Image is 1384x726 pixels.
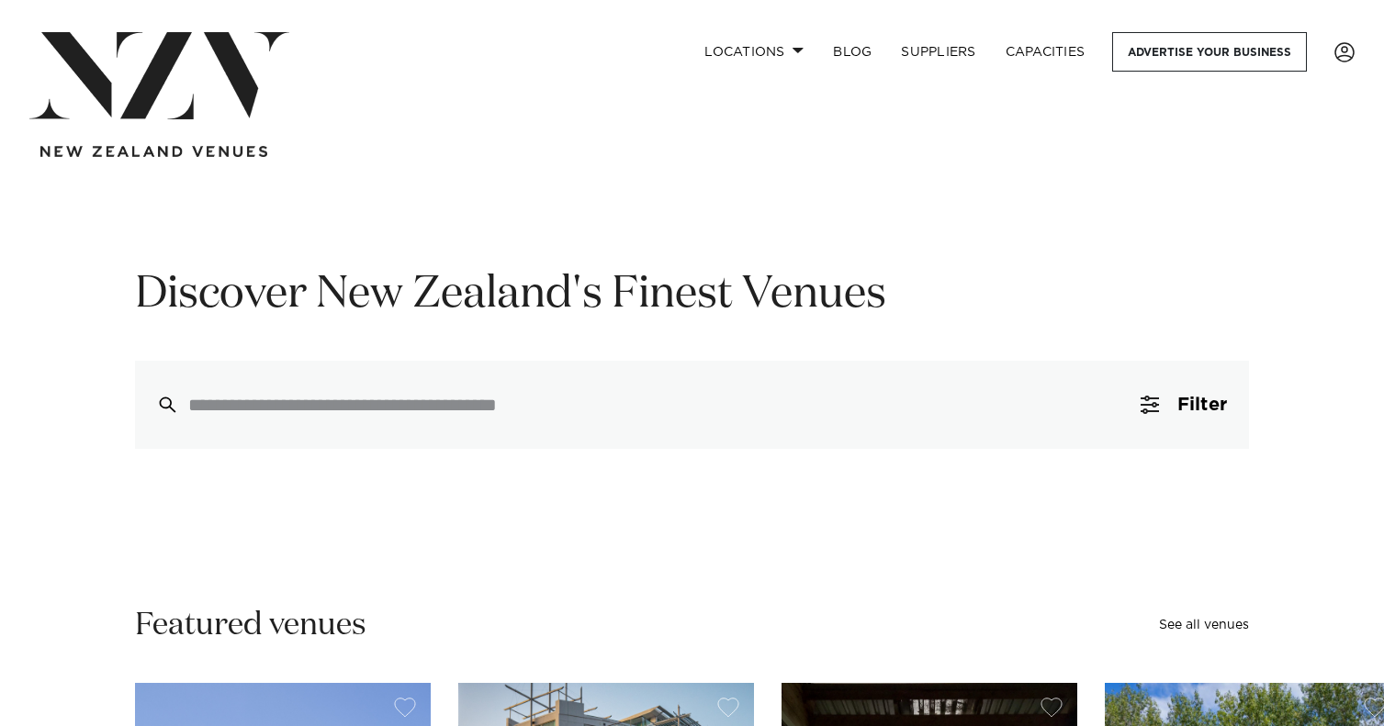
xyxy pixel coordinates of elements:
a: See all venues [1159,619,1249,631]
a: SUPPLIERS [886,32,990,72]
button: Filter [1119,361,1249,449]
a: Advertise your business [1112,32,1307,72]
h1: Discover New Zealand's Finest Venues [135,266,1249,324]
h2: Featured venues [135,605,366,646]
a: BLOG [818,32,886,72]
span: Filter [1177,396,1227,414]
img: nzv-logo.png [29,32,289,119]
img: new-zealand-venues-text.png [40,146,267,158]
a: Capacities [991,32,1100,72]
a: Locations [690,32,818,72]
